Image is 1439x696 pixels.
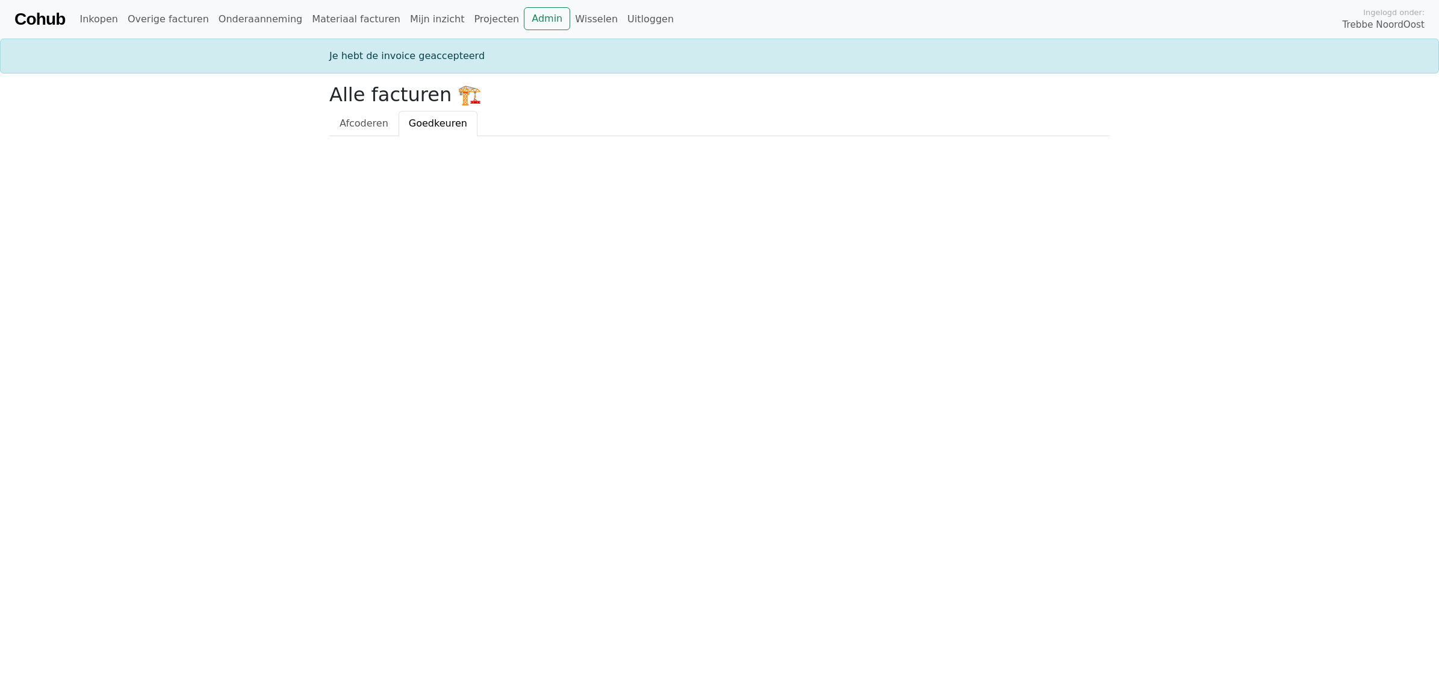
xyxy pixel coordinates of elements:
[329,83,1110,106] h2: Alle facturen 🏗️
[322,49,1117,63] div: Je hebt de invoice geaccepteerd
[469,7,524,31] a: Projecten
[307,7,405,31] a: Materiaal facturen
[524,7,570,30] a: Admin
[329,111,399,136] a: Afcoderen
[1343,18,1425,32] span: Trebbe NoordOost
[14,5,65,34] a: Cohub
[123,7,214,31] a: Overige facturen
[214,7,307,31] a: Onderaanneming
[570,7,623,31] a: Wisselen
[1363,7,1425,18] span: Ingelogd onder:
[399,111,477,136] a: Goedkeuren
[409,118,467,129] span: Goedkeuren
[623,7,679,31] a: Uitloggen
[405,7,470,31] a: Mijn inzicht
[75,7,122,31] a: Inkopen
[340,118,388,129] span: Afcoderen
